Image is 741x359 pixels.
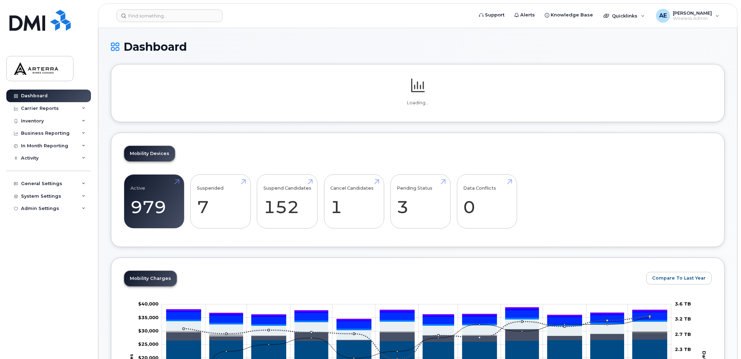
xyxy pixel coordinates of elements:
[138,315,158,320] g: $0
[124,271,177,286] a: Mobility Charges
[130,178,178,225] a: Active 979
[263,178,311,225] a: Suspend Candidates 152
[138,341,158,347] g: $0
[675,316,691,322] tspan: 3.2 TB
[124,146,175,161] a: Mobility Devices
[138,328,158,333] g: $0
[138,301,158,307] g: $0
[124,100,712,106] p: Loading...
[138,301,158,307] tspan: $40,000
[675,301,691,307] tspan: 3.6 TB
[167,319,667,339] g: Features
[167,329,667,342] g: Roaming
[652,275,706,281] span: Compare To Last Year
[138,341,158,347] tspan: $25,000
[111,41,725,53] h1: Dashboard
[167,310,667,328] g: HST
[330,178,377,225] a: Cancel Candidates 1
[463,178,510,225] a: Data Conflicts 0
[138,315,158,320] tspan: $35,000
[197,178,244,225] a: Suspended 7
[675,346,691,352] tspan: 2.3 TB
[646,272,712,284] button: Compare To Last Year
[138,328,158,333] tspan: $30,000
[397,178,444,225] a: Pending Status 3
[675,331,691,337] tspan: 2.7 TB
